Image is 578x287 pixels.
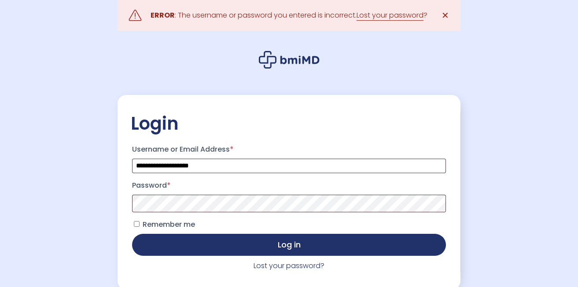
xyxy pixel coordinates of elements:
[131,113,447,134] h2: Login
[151,9,427,22] div: : The username or password you entered is incorrect. ?
[254,261,324,271] a: Lost your password?
[357,10,423,21] a: Lost your password
[442,9,449,22] span: ✕
[143,219,195,229] span: Remember me
[436,7,454,24] a: ✕
[134,221,140,227] input: Remember me
[132,234,446,256] button: Log in
[151,10,175,20] strong: ERROR
[132,178,446,193] label: Password
[132,142,446,156] label: Username or Email Address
